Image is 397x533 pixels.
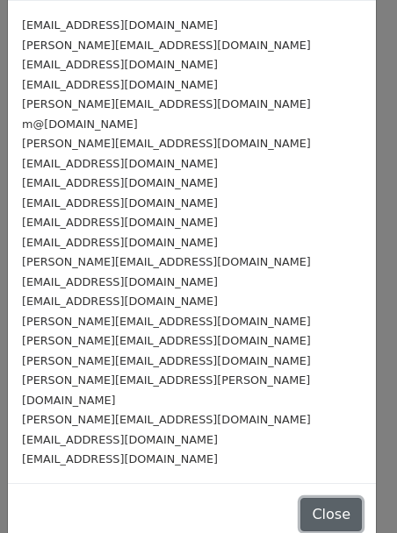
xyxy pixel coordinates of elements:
[22,176,218,189] small: [EMAIL_ADDRESS][DOMAIN_NAME]
[22,157,218,170] small: [EMAIL_ADDRESS][DOMAIN_NAME]
[22,196,218,210] small: [EMAIL_ADDRESS][DOMAIN_NAME]
[22,334,311,347] small: [PERSON_NAME][EMAIL_ADDRESS][DOMAIN_NAME]
[22,255,311,268] small: [PERSON_NAME][EMAIL_ADDRESS][DOMAIN_NAME]
[22,39,311,52] small: [PERSON_NAME][EMAIL_ADDRESS][DOMAIN_NAME]
[22,275,218,288] small: [EMAIL_ADDRESS][DOMAIN_NAME]
[22,78,218,91] small: [EMAIL_ADDRESS][DOMAIN_NAME]
[309,449,397,533] iframe: Chat Widget
[22,97,311,110] small: [PERSON_NAME][EMAIL_ADDRESS][DOMAIN_NAME]
[22,315,311,328] small: [PERSON_NAME][EMAIL_ADDRESS][DOMAIN_NAME]
[22,373,310,407] small: [PERSON_NAME][EMAIL_ADDRESS][PERSON_NAME][DOMAIN_NAME]
[22,433,218,446] small: [EMAIL_ADDRESS][DOMAIN_NAME]
[300,498,362,531] button: Close
[22,236,218,249] small: [EMAIL_ADDRESS][DOMAIN_NAME]
[22,117,138,131] small: m@[DOMAIN_NAME]
[22,413,311,426] small: [PERSON_NAME][EMAIL_ADDRESS][DOMAIN_NAME]
[22,452,218,465] small: [EMAIL_ADDRESS][DOMAIN_NAME]
[22,354,311,367] small: [PERSON_NAME][EMAIL_ADDRESS][DOMAIN_NAME]
[22,216,218,229] small: [EMAIL_ADDRESS][DOMAIN_NAME]
[22,58,218,71] small: [EMAIL_ADDRESS][DOMAIN_NAME]
[22,18,218,32] small: [EMAIL_ADDRESS][DOMAIN_NAME]
[22,295,218,308] small: [EMAIL_ADDRESS][DOMAIN_NAME]
[22,137,311,150] small: [PERSON_NAME][EMAIL_ADDRESS][DOMAIN_NAME]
